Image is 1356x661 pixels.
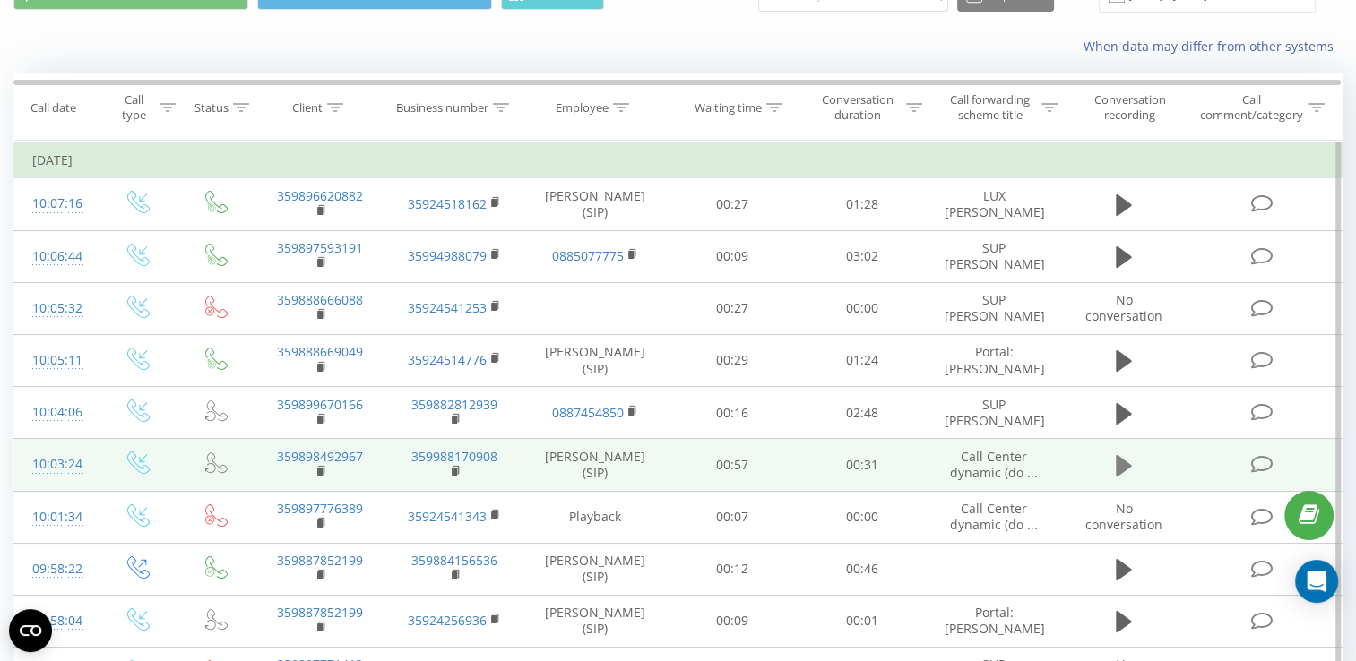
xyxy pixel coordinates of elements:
div: 10:07:16 [32,186,79,221]
div: 10:06:44 [32,239,79,274]
td: 00:31 [797,439,927,491]
td: Portal: [PERSON_NAME] [927,595,1061,647]
div: Waiting time [695,100,762,116]
div: 09:58:22 [32,552,79,587]
td: 00:00 [797,491,927,543]
button: Open CMP widget [9,609,52,652]
a: 35924518162 [408,195,487,212]
div: Business number [396,100,488,116]
a: 35924541343 [408,508,487,525]
td: Playback [523,491,668,543]
td: [PERSON_NAME] (SIP) [523,334,668,386]
span: No conversation [1085,500,1162,533]
td: 00:57 [668,439,798,491]
td: SUP [PERSON_NAME] [927,230,1061,282]
div: 09:58:04 [32,604,79,639]
td: 00:27 [668,282,798,334]
a: When data may differ from other systems [1084,38,1343,55]
div: Conversation duration [813,92,902,123]
td: 00:16 [668,387,798,439]
td: 01:28 [797,178,927,230]
span: No conversation [1085,291,1162,324]
div: Open Intercom Messenger [1295,560,1338,603]
a: 359898492967 [277,448,363,465]
div: 10:01:34 [32,500,79,535]
td: LUX [PERSON_NAME] [927,178,1061,230]
a: 0885077775 [552,247,624,264]
div: Call comment/category [1199,92,1304,123]
a: 359888666088 [277,291,363,308]
td: 03:02 [797,230,927,282]
td: [PERSON_NAME] (SIP) [523,543,668,595]
a: 359884156536 [411,552,497,569]
div: Employee [556,100,609,116]
a: 35924514776 [408,351,487,368]
a: 35994988079 [408,247,487,264]
span: Call Center dynamic (do ... [950,500,1038,533]
td: [PERSON_NAME] (SIP) [523,178,668,230]
td: Portal: [PERSON_NAME] [927,334,1061,386]
td: 00:46 [797,543,927,595]
td: [PERSON_NAME] (SIP) [523,439,668,491]
a: 0887454850 [552,404,624,421]
td: SUP [PERSON_NAME] [927,387,1061,439]
td: 00:09 [668,595,798,647]
a: 359882812939 [411,396,497,413]
div: 10:04:06 [32,395,79,430]
div: Client [292,100,323,116]
div: 10:05:32 [32,291,79,326]
div: Status [194,100,229,116]
td: 00:00 [797,282,927,334]
div: 10:05:11 [32,343,79,378]
td: SUP [PERSON_NAME] [927,282,1061,334]
span: Call Center dynamic (do ... [950,448,1038,481]
td: 00:27 [668,178,798,230]
td: 02:48 [797,387,927,439]
a: 359887852199 [277,604,363,621]
td: [DATE] [14,142,1343,178]
div: 10:03:24 [32,447,79,482]
td: 00:07 [668,491,798,543]
a: 35924541253 [408,299,487,316]
td: 00:09 [668,230,798,282]
a: 359887852199 [277,552,363,569]
td: 00:12 [668,543,798,595]
a: 359888669049 [277,343,363,360]
a: 359897776389 [277,500,363,517]
a: 359899670166 [277,396,363,413]
div: Conversation recording [1078,92,1182,123]
a: 359988170908 [411,448,497,465]
td: 00:29 [668,334,798,386]
a: 359897593191 [277,239,363,256]
div: Call date [30,100,76,116]
td: 01:24 [797,334,927,386]
div: Call forwarding scheme title [943,92,1037,123]
td: 00:01 [797,595,927,647]
td: [PERSON_NAME] (SIP) [523,595,668,647]
a: 359896620882 [277,187,363,204]
div: Call type [113,92,155,123]
a: 35924256936 [408,612,487,629]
